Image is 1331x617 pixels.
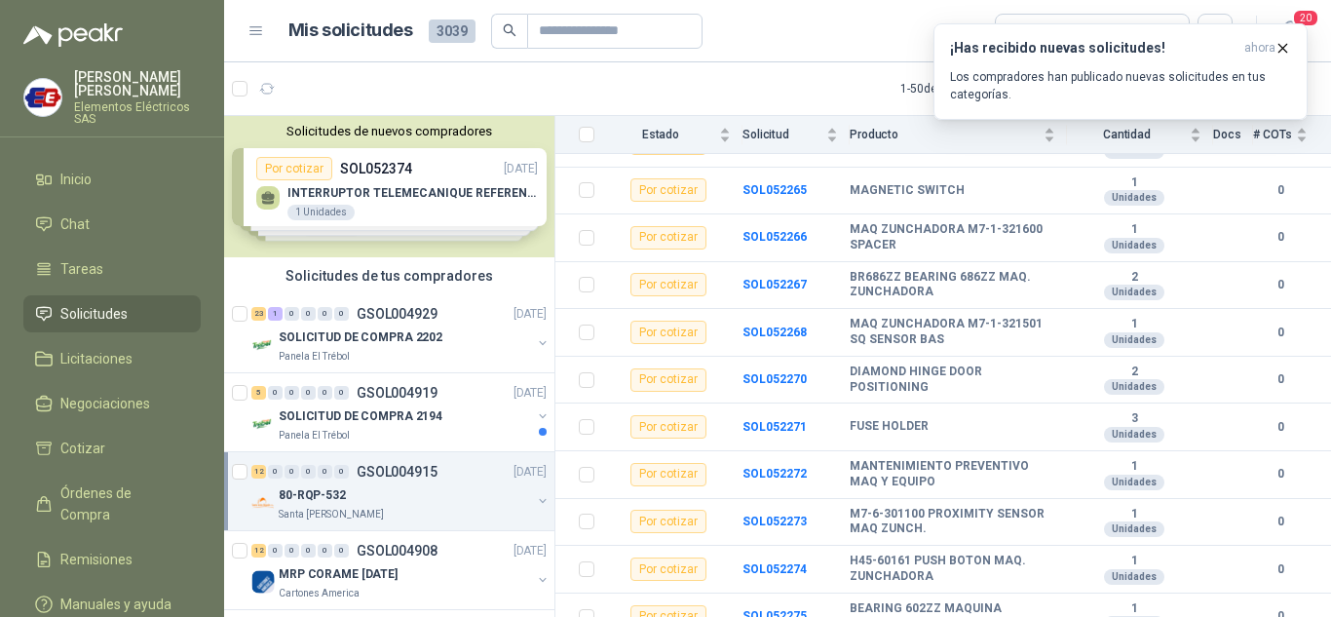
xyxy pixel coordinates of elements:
[288,17,413,45] h1: Mis solicitudes
[742,562,807,576] a: SOL052274
[1067,554,1201,569] b: 1
[285,465,299,479] div: 0
[357,386,437,400] p: GSOL004919
[1292,9,1319,27] span: 20
[23,161,201,198] a: Inicio
[1253,370,1308,389] b: 0
[23,206,201,243] a: Chat
[742,128,822,141] span: Solicitud
[24,79,61,116] img: Company Logo
[23,541,201,578] a: Remisiones
[357,465,437,479] p: GSOL004915
[251,307,266,321] div: 23
[513,384,547,403] p: [DATE]
[251,460,551,522] a: 12 0 0 0 0 0 GSOL004915[DATE] Company Logo80-RQP-532Santa [PERSON_NAME]
[60,303,128,325] span: Solicitudes
[334,307,349,321] div: 0
[742,116,850,154] th: Solicitud
[630,463,706,486] div: Por cotizar
[279,565,398,584] p: MRP CORAME [DATE]
[279,407,442,426] p: SOLICITUD DE COMPRA 2194
[251,333,275,357] img: Company Logo
[742,372,807,386] a: SOL052270
[1253,418,1308,437] b: 0
[1104,475,1164,490] div: Unidades
[742,230,807,244] a: SOL052266
[933,23,1308,120] button: ¡Has recibido nuevas solicitudes!ahora Los compradores han publicado nuevas solicitudes en tus ca...
[60,393,150,414] span: Negociaciones
[850,183,965,199] b: MAGNETIC SWITCH
[850,317,1055,347] b: MAQ ZUNCHADORA M7-1-321501 SQ SENSOR BAS
[23,23,123,47] img: Logo peakr
[850,459,1055,489] b: MANTENIMIENTO PREVENTIVO MAQ Y EQUIPO
[334,386,349,400] div: 0
[301,386,316,400] div: 0
[23,340,201,377] a: Licitaciones
[630,415,706,439] div: Por cotizar
[850,270,1055,300] b: BR686ZZ BEARING 686ZZ MAQ. ZUNCHADORA
[1253,324,1308,342] b: 0
[1104,379,1164,395] div: Unidades
[742,326,807,339] b: SOL052268
[850,116,1067,154] th: Producto
[251,386,266,400] div: 5
[318,465,332,479] div: 0
[513,463,547,482] p: [DATE]
[742,183,807,197] a: SOL052265
[251,491,275,515] img: Company Logo
[301,465,316,479] div: 0
[742,467,807,481] a: SOL052272
[630,321,706,344] div: Por cotizar
[268,307,283,321] div: 1
[742,278,807,291] b: SOL052267
[503,23,516,37] span: search
[850,222,1055,252] b: MAQ ZUNCHADORA M7-1-321600 SPACER
[232,124,547,138] button: Solicitudes de nuevos compradores
[429,19,475,43] span: 3039
[1067,601,1201,617] b: 1
[268,465,283,479] div: 0
[606,128,715,141] span: Estado
[224,116,554,257] div: Solicitudes de nuevos compradoresPor cotizarSOL052374[DATE] INTERRUPTOR TELEMECANIQUE REFERENCIA....
[251,465,266,479] div: 12
[74,101,201,125] p: Elementos Eléctricos SAS
[268,386,283,400] div: 0
[23,430,201,467] a: Cotizar
[1067,411,1201,427] b: 3
[850,419,929,435] b: FUSE HOLDER
[1008,20,1048,42] div: Todas
[60,549,133,570] span: Remisiones
[630,226,706,250] div: Por cotizar
[279,507,384,522] p: Santa [PERSON_NAME]
[850,365,1055,395] b: DIAMOND HINGE DOOR POSITIONING
[1104,569,1164,585] div: Unidades
[279,486,346,505] p: 80-RQP-532
[950,40,1236,57] h3: ¡Has recibido nuevas solicitudes!
[251,544,266,558] div: 12
[279,586,360,601] p: Cartones America
[630,558,706,581] div: Por cotizar
[513,542,547,560] p: [DATE]
[251,412,275,436] img: Company Logo
[23,385,201,422] a: Negociaciones
[23,295,201,332] a: Solicitudes
[850,554,1055,584] b: H45-60161 PUSH BOTON MAQ. ZUNCHADORA
[742,420,807,434] a: SOL052271
[251,570,275,594] img: Company Logo
[850,128,1040,141] span: Producto
[630,510,706,533] div: Por cotizar
[60,213,90,235] span: Chat
[1253,560,1308,579] b: 0
[268,544,283,558] div: 0
[630,178,706,202] div: Por cotizar
[742,515,807,528] b: SOL052273
[630,273,706,296] div: Por cotizar
[1244,40,1275,57] span: ahora
[1104,190,1164,206] div: Unidades
[1067,317,1201,332] b: 1
[60,594,171,615] span: Manuales y ayuda
[301,544,316,558] div: 0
